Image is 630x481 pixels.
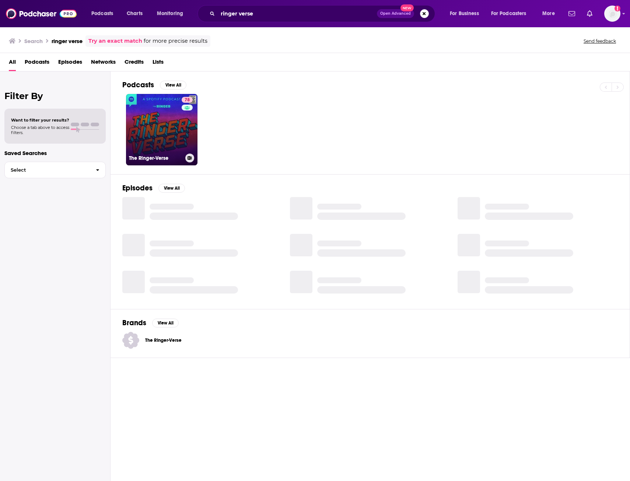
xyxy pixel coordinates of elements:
a: PodcastsView All [122,80,186,89]
button: open menu [445,8,488,20]
a: Lists [153,56,164,71]
input: Search podcasts, credits, & more... [218,8,377,20]
a: BrandsView All [122,318,179,327]
span: Want to filter your results? [11,117,69,123]
a: Credits [125,56,144,71]
a: The Ringer-Verse [122,332,618,349]
p: Saved Searches [4,150,106,157]
span: Podcasts [91,8,113,19]
a: Charts [122,8,147,20]
a: Try an exact match [88,37,142,45]
span: Select [5,168,90,172]
span: for more precise results [144,37,207,45]
button: open menu [152,8,193,20]
a: Networks [91,56,116,71]
a: EpisodesView All [122,183,185,193]
h2: Podcasts [122,80,154,89]
h3: ringer verse [52,38,83,45]
h3: Search [24,38,43,45]
span: Open Advanced [380,12,411,15]
button: open menu [486,8,537,20]
span: For Podcasters [491,8,526,19]
a: 78 [182,97,193,103]
a: Podcasts [25,56,49,71]
div: Search podcasts, credits, & more... [204,5,442,22]
span: Logged in as alisontucker [604,6,620,22]
button: open menu [86,8,123,20]
span: Monitoring [157,8,183,19]
span: The Ringer-Verse [145,337,189,343]
button: View All [160,81,186,89]
span: Charts [127,8,143,19]
a: 78The Ringer-Verse [126,94,197,165]
span: More [542,8,555,19]
a: Show notifications dropdown [584,7,595,20]
img: User Profile [604,6,620,22]
a: Show notifications dropdown [566,7,578,20]
h2: Episodes [122,183,153,193]
span: New [400,4,414,11]
button: open menu [537,8,564,20]
h3: The Ringer-Verse [129,155,182,161]
button: Show profile menu [604,6,620,22]
a: All [9,56,16,71]
button: View All [152,319,179,327]
button: Open AdvancedNew [377,9,414,18]
span: Choose a tab above to access filters. [11,125,69,135]
button: View All [158,184,185,193]
img: Podchaser - Follow, Share and Rate Podcasts [6,7,77,21]
span: For Business [450,8,479,19]
span: 78 [185,96,190,104]
button: Send feedback [581,38,618,44]
a: Episodes [58,56,82,71]
button: Select [4,162,106,178]
h2: Filter By [4,91,106,101]
svg: Add a profile image [615,6,620,11]
h2: Brands [122,318,146,327]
